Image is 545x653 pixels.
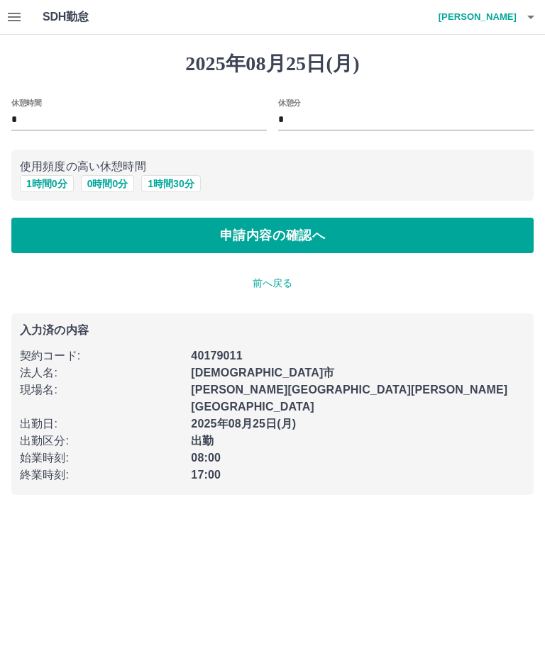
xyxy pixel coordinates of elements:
b: 2025年08月25日(月) [191,418,296,430]
p: 法人名 : [20,364,182,381]
p: 入力済の内容 [20,325,525,336]
p: 始業時刻 : [20,450,182,467]
label: 休憩時間 [11,97,41,108]
label: 休憩分 [278,97,301,108]
p: 出勤区分 : [20,432,182,450]
button: 1時間0分 [20,175,74,192]
button: 1時間30分 [141,175,200,192]
p: 使用頻度の高い休憩時間 [20,158,525,175]
b: [PERSON_NAME][GEOGRAPHIC_DATA][PERSON_NAME][GEOGRAPHIC_DATA] [191,384,507,413]
p: 前へ戻る [11,276,534,291]
p: 出勤日 : [20,415,182,432]
b: 40179011 [191,350,242,362]
b: 出勤 [191,435,214,447]
b: [DEMOGRAPHIC_DATA]市 [191,367,334,379]
button: 申請内容の確認へ [11,218,534,253]
p: 終業時刻 : [20,467,182,484]
h1: 2025年08月25日(月) [11,52,534,76]
button: 0時間0分 [81,175,135,192]
p: 現場名 : [20,381,182,398]
b: 17:00 [191,469,221,481]
b: 08:00 [191,452,221,464]
p: 契約コード : [20,347,182,364]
